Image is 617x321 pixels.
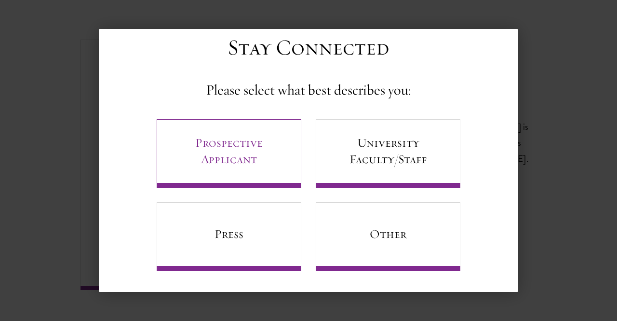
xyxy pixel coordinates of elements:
h3: Stay Connected [228,34,389,61]
a: Other [316,202,460,271]
a: Press [157,202,301,271]
a: University Faculty/Staff [316,119,460,188]
a: Prospective Applicant [157,119,301,188]
h4: Please select what best describes you: [206,81,411,100]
